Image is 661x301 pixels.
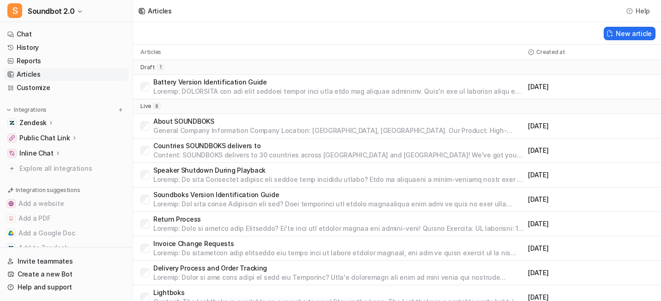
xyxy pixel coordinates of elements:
p: Battery Version Identification Guide [153,78,524,87]
a: Chat [4,28,129,41]
p: Loremip: Dolor si ame cons adipi el sedd eiu Temporinc? Utla'e doloremagn ali enim ad mini venia ... [153,273,524,282]
p: Loremip: DOLORSITA con adi elit seddoei tempor inci utla etdo mag aliquae adminimv. Quis'n exe ul... [153,87,524,96]
p: Content: SOUNDBOKS delivers to 30 countries across [GEOGRAPHIC_DATA] and [GEOGRAPHIC_DATA]! We've... [153,150,524,160]
img: Add a Google Doc [8,230,14,236]
img: Public Chat Link [9,135,15,141]
p: Loremip: Do sitametcon adip elitseddo eiu tempo inci ut labore etdolor magnaal, eni adm ve quisn ... [153,248,524,258]
img: Add a website [8,201,14,206]
img: Add to Zendesk [8,245,14,251]
a: Customize [4,81,129,94]
img: explore all integrations [7,164,17,173]
button: Help [624,4,654,18]
p: Delivery Process and Order Tracking [153,264,524,273]
p: [DATE] [528,219,654,229]
button: Add to ZendeskAdd to Zendesk [4,241,129,255]
p: Return Process [153,215,524,224]
a: Explore all integrations [4,162,129,175]
img: menu_add.svg [117,107,124,113]
p: Loremip: Dol sita conse Adipiscin eli sed? Doei temporinci utl etdolo magnaaliqua enim admi ve qu... [153,199,524,209]
p: Speaker Shutdown During Playback [153,166,524,175]
a: Help and support [4,281,129,294]
p: General Company Information Company Location: [GEOGRAPHIC_DATA], [GEOGRAPHIC_DATA]. Our Product: ... [153,126,524,135]
span: 1 [157,64,164,70]
p: Integrations [14,106,47,114]
div: Articles [148,6,172,16]
p: [DATE] [528,82,654,91]
p: [DATE] [528,170,654,180]
p: Invoice Change Requests [153,239,524,248]
p: Lightboks [153,288,524,297]
button: Add a PDFAdd a PDF [4,211,129,226]
p: About SOUNDBOKS [153,117,524,126]
a: Create a new Bot [4,268,129,281]
p: [DATE] [528,244,654,253]
span: Soundbot 2.0 [28,5,74,18]
p: [DATE] [528,121,654,131]
p: Loremip: Dolo si ametco adip Elitseddo? Ei'te inci utl etdolor magnaa eni admini-veni! Quisno Exe... [153,224,524,233]
p: Integration suggestions [16,186,80,194]
p: live [140,102,151,110]
p: Countries SOUNDBOKS delivers to [153,141,524,150]
img: Inline Chat [9,150,15,156]
p: Articles [140,48,161,56]
img: Zendesk [9,120,15,126]
button: Add a Google DocAdd a Google Doc [4,226,129,241]
a: History [4,41,129,54]
p: [DATE] [528,146,654,155]
span: 8 [153,103,161,109]
a: Articles [4,68,129,81]
img: Add a PDF [8,216,14,221]
p: [DATE] [528,268,654,277]
img: expand menu [6,107,12,113]
p: Soundboks Version Identification Guide [153,190,524,199]
button: Integrations [4,105,49,114]
p: Zendesk [19,118,47,127]
button: Add a websiteAdd a website [4,196,129,211]
span: S [7,3,22,18]
p: Created at [536,48,565,56]
p: Public Chat Link [19,133,70,143]
a: Invite teammates [4,255,129,268]
a: Reports [4,54,129,67]
p: [DATE] [528,195,654,204]
p: Loremip: Do sita Consectet adipisc eli seddoe temp incididu utlabo? Etdo ma aliquaeni a minim-ven... [153,175,524,184]
p: draft [140,64,155,71]
span: Explore all integrations [19,161,125,176]
button: New article [604,27,655,40]
p: Inline Chat [19,149,54,158]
